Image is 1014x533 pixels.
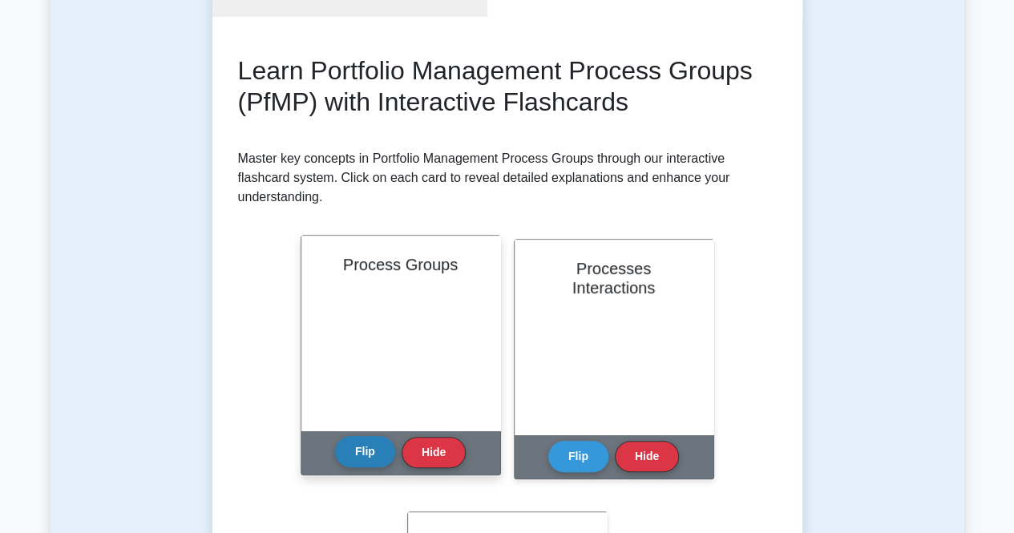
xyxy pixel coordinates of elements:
[238,149,777,207] p: Master key concepts in Portfolio Management Process Groups through our interactive flashcard syst...
[321,255,481,274] h2: Process Groups
[534,259,694,297] h2: Processes Interactions
[238,55,777,117] h2: Learn Portfolio Management Process Groups (PfMP) with Interactive Flashcards
[402,437,466,468] button: Hide
[548,441,608,472] button: Flip
[615,441,679,472] button: Hide
[335,436,395,467] button: Flip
